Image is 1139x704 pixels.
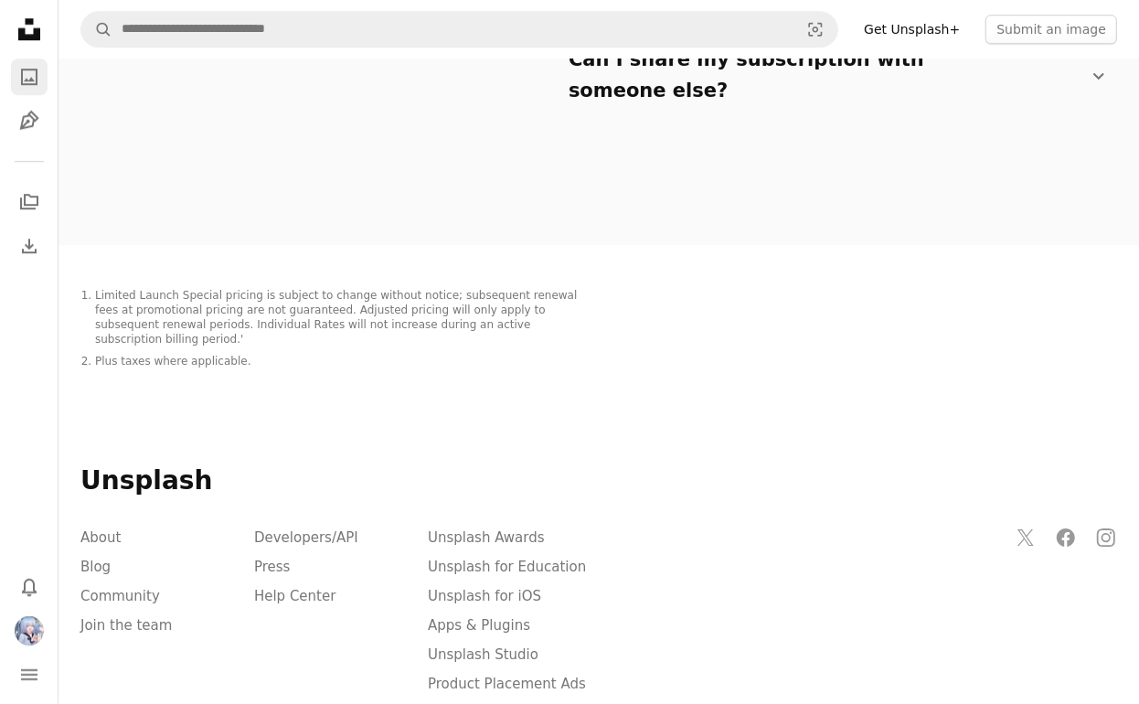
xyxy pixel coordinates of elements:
[80,529,121,546] a: About
[11,11,48,51] a: Home — Unsplash
[95,289,599,347] li: Limited Launch Special pricing is subject to change without notice; subsequent renewal fees at pr...
[254,588,335,604] a: Help Center
[428,617,530,634] a: Apps & Plugins
[11,613,48,649] button: Profile
[80,11,838,48] form: Find visuals sitewide
[15,616,44,645] img: Avatar of user Thirsty Water
[11,656,48,693] button: Menu
[80,617,172,634] a: Join the team
[569,30,1110,121] summary: Can I share my subscription with someone else?
[853,15,971,44] a: Get Unsplash+
[81,12,112,47] button: Search Unsplash
[11,102,48,139] a: Illustrations
[11,184,48,220] a: Collections
[254,529,358,546] a: Developers/API
[11,59,48,95] a: Photos
[1048,519,1084,556] a: Follow Unsplash on Facebook
[428,646,538,663] a: Unsplash Studio
[80,588,160,604] a: Community
[428,529,545,546] a: Unsplash Awards
[80,559,111,575] a: Blog
[428,559,586,575] a: Unsplash for Education
[95,355,599,369] li: Plus taxes where applicable.
[254,559,290,575] a: Press
[80,464,1117,497] h6: Unsplash
[11,569,48,605] button: Notifications
[428,588,541,604] a: Unsplash for iOS
[428,676,586,692] a: Product Placement Ads
[793,12,837,47] button: Visual search
[985,15,1117,44] button: Submit an image
[1007,519,1044,556] a: Follow Unsplash on Twitter
[11,228,48,264] a: Download History
[1088,519,1124,556] a: Follow Unsplash on Instagram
